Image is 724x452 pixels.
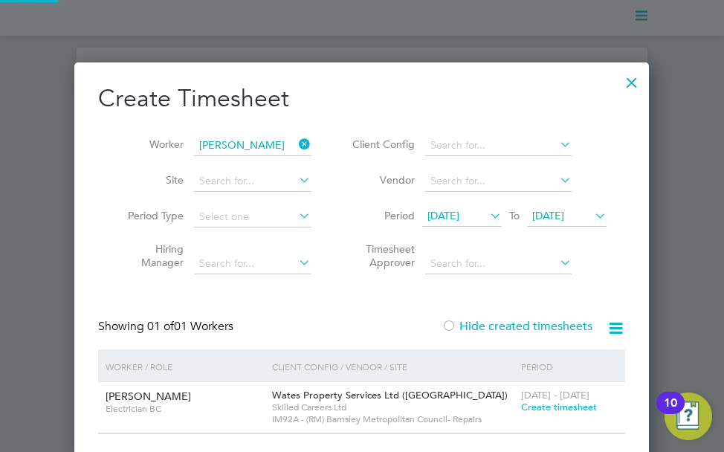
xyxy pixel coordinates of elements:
input: Search for... [425,254,572,274]
input: Select one [194,207,311,227]
input: Search for... [194,135,311,156]
input: Search for... [194,254,311,274]
span: IM92A - (RM) Barnsley Metropolitan Council- Repairs [272,413,514,425]
div: Period [517,349,621,384]
label: Worker [117,138,184,151]
label: Hiring Manager [117,242,184,269]
label: Timesheet Approver [348,242,415,269]
label: Site [117,173,184,187]
label: Period [348,209,415,222]
label: Client Config [348,138,415,151]
span: [DATE] [427,209,459,222]
input: Search for... [425,135,572,156]
button: Open Resource Center, 10 new notifications [665,393,712,440]
label: Vendor [348,173,415,187]
span: Electrician BC [106,403,261,415]
div: Client Config / Vendor / Site [268,349,518,384]
div: 10 [664,403,677,422]
span: Wates Property Services Ltd ([GEOGRAPHIC_DATA]) [272,389,508,401]
label: Hide created timesheets [442,319,592,334]
span: To [505,206,524,225]
span: Create timesheet [521,401,597,413]
span: [PERSON_NAME] [106,390,191,403]
h2: Create Timesheet [98,83,625,114]
label: Period Type [117,209,184,222]
span: Skilled Careers Ltd [272,401,514,413]
input: Search for... [194,171,311,192]
span: [DATE] - [DATE] [521,389,589,401]
div: Showing [98,319,236,335]
input: Search for... [425,171,572,192]
span: 01 of [147,319,174,334]
span: 01 Workers [147,319,233,334]
span: [DATE] [532,209,564,222]
div: Worker / Role [102,349,268,384]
